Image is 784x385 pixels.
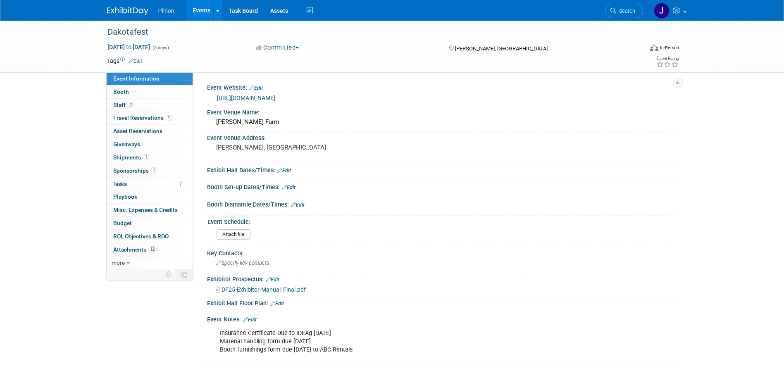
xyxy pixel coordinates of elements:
[176,269,193,280] td: Toggle Event Tabs
[107,164,193,177] a: Sponsorships1
[207,132,677,142] div: Event Venue Address:
[113,102,134,108] span: Staff
[107,230,193,243] a: ROI, Objectives & ROO
[654,3,670,19] img: Jennifer Plumisto
[207,181,677,192] div: Booth Set-up Dates/Times:
[112,181,127,187] span: Tasks
[270,301,284,307] a: Edit
[107,112,193,124] a: Travel Reservations1
[207,164,677,175] div: Exhibit Hall Dates/Times:
[214,325,586,358] div: Insurance Certificate Due to IDEAg [DATE] Material handling form due [DATE] Booth furnishings for...
[112,259,125,266] span: more
[594,43,679,55] div: Event Format
[113,128,162,134] span: Asset Reservations
[113,88,138,95] span: Booth
[113,167,157,174] span: Sponsorships
[216,144,394,151] pre: [PERSON_NAME], [GEOGRAPHIC_DATA]
[133,89,137,94] i: Booth reservation complete
[113,193,137,200] span: Playbook
[216,260,269,266] span: Specify key contacts
[207,247,677,257] div: Key Contacts:
[113,246,157,253] span: Attachments
[143,154,149,160] span: 1
[129,58,142,64] a: Edit
[113,141,140,147] span: Giveaways
[216,286,306,293] a: DF25-Exhibitor-Manual_Final.pdf
[148,246,157,252] span: 12
[158,7,174,14] span: Pinion
[207,198,677,209] div: Booth Dismantle Dates/Times:
[253,43,302,52] button: Committed
[213,116,671,128] div: [PERSON_NAME] Farm
[249,85,263,91] a: Edit
[107,125,193,138] a: Asset Reservations
[107,43,150,51] span: [DATE] [DATE]
[107,7,148,15] img: ExhibitDay
[656,57,679,61] div: Event Rating
[128,102,134,108] span: 2
[113,220,132,226] span: Budget
[113,75,160,82] span: Event Information
[113,114,172,121] span: Travel Reservations
[616,8,635,14] span: Search
[660,45,679,51] div: In-Person
[650,44,658,51] img: Format-Inperson.png
[162,269,176,280] td: Personalize Event Tab Strip
[107,178,193,190] a: Tasks
[107,151,193,164] a: Shipments1
[207,216,674,226] div: Event Schedule:
[107,243,193,256] a: Attachments12
[207,81,677,92] div: Event Website:
[107,72,193,85] a: Event Information
[125,44,133,50] span: to
[266,277,279,283] a: Edit
[105,25,631,40] div: Dakotafest
[207,313,677,324] div: Event Notes:
[152,45,169,50] span: (3 days)
[217,95,275,101] a: [URL][DOMAIN_NAME]
[282,185,295,190] a: Edit
[113,154,149,161] span: Shipments
[107,190,193,203] a: Playbook
[107,138,193,151] a: Giveaways
[222,286,306,293] span: DF25-Exhibitor-Manual_Final.pdf
[107,99,193,112] a: Staff2
[166,115,172,121] span: 1
[207,297,677,308] div: Exhibit Hall Floor Plan:
[113,233,169,240] span: ROI, Objectives & ROO
[207,106,677,116] div: Event Venue Name:
[277,168,291,173] a: Edit
[151,167,157,173] span: 1
[243,317,257,323] a: Edit
[107,86,193,98] a: Booth
[207,273,677,284] div: Exhibitor Prospectus:
[455,45,548,52] span: [PERSON_NAME], [GEOGRAPHIC_DATA]
[107,57,142,65] td: Tags
[113,207,178,213] span: Misc. Expenses & Credits
[107,217,193,230] a: Budget
[107,204,193,216] a: Misc. Expenses & Credits
[291,202,305,208] a: Edit
[107,257,193,269] a: more
[605,4,643,18] a: Search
